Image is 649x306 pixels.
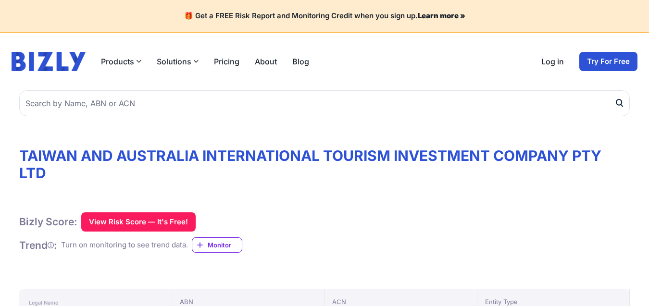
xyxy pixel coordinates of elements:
[81,212,196,232] button: View Risk Score — It's Free!
[192,237,242,253] a: Monitor
[157,56,199,67] button: Solutions
[19,215,77,228] h1: Bizly Score:
[19,90,630,116] input: Search by Name, ABN or ACN
[541,56,564,67] a: Log in
[255,56,277,67] a: About
[418,11,465,20] a: Learn more »
[61,240,188,251] div: Turn on monitoring to see trend data.
[19,239,57,252] h1: Trend :
[214,56,239,67] a: Pricing
[579,52,637,71] a: Try For Free
[208,240,242,250] span: Monitor
[292,56,309,67] a: Blog
[19,147,630,182] h1: TAIWAN AND AUSTRALIA INTERNATIONAL TOURISM INVESTMENT COMPANY PTY LTD
[101,56,141,67] button: Products
[12,12,637,21] h4: 🎁 Get a FREE Risk Report and Monitoring Credit when you sign up.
